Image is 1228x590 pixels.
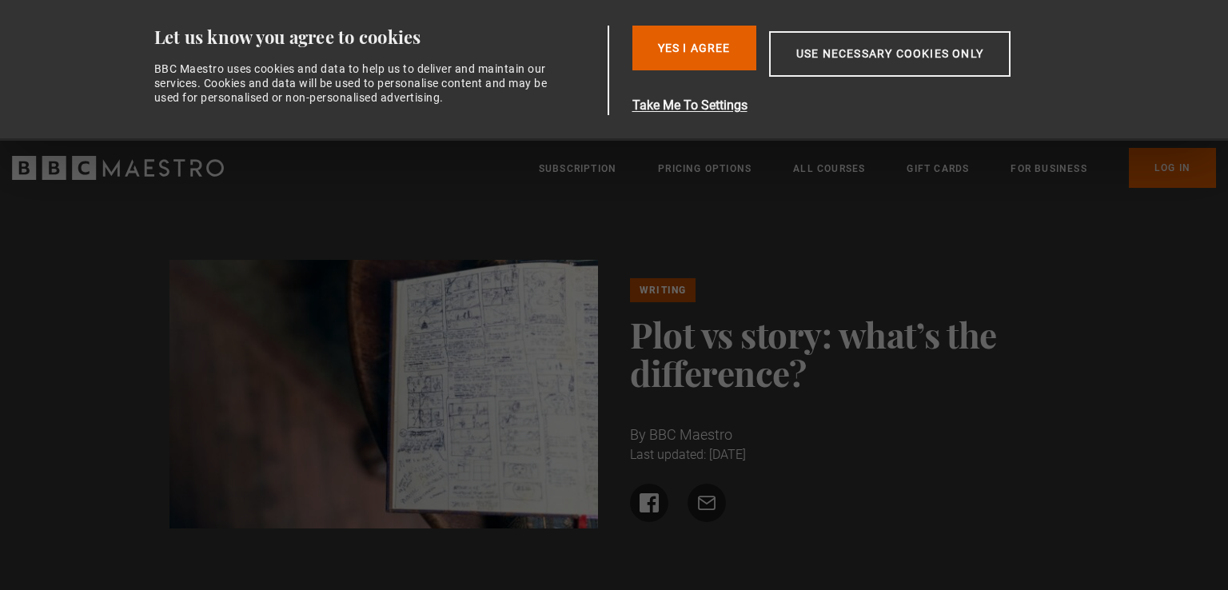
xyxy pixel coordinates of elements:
[1129,148,1216,188] a: Log In
[630,315,1059,392] h1: Plot vs story: what’s the difference?
[649,426,732,443] span: BBC Maestro
[658,161,752,177] a: Pricing Options
[632,26,756,70] button: Yes I Agree
[12,156,224,180] svg: BBC Maestro
[169,260,599,528] img: A picture of a writer's diary
[1011,161,1086,177] a: For business
[630,426,646,443] span: By
[539,148,1216,188] nav: Primary
[154,26,602,49] div: Let us know you agree to cookies
[769,31,1011,77] button: Use necessary cookies only
[907,161,969,177] a: Gift Cards
[630,278,696,302] a: Writing
[154,62,557,106] div: BBC Maestro uses cookies and data to help us to deliver and maintain our services. Cookies and da...
[793,161,865,177] a: All Courses
[539,161,616,177] a: Subscription
[632,96,1086,115] button: Take Me To Settings
[630,447,746,462] time: Last updated: [DATE]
